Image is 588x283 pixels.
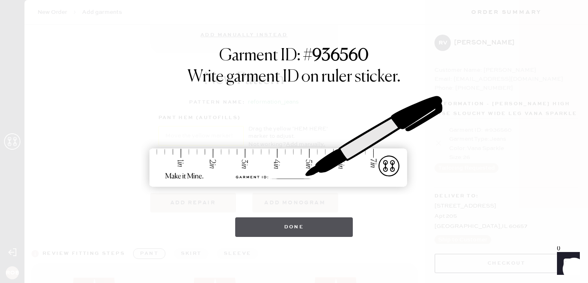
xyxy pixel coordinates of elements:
iframe: Front Chat [549,246,584,281]
h1: Write garment ID on ruler sticker. [187,67,401,87]
h1: Garment ID: # [219,46,369,67]
button: Done [235,217,353,237]
strong: 936560 [312,48,369,64]
img: ruler-sticker-sharpie.svg [141,75,447,209]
